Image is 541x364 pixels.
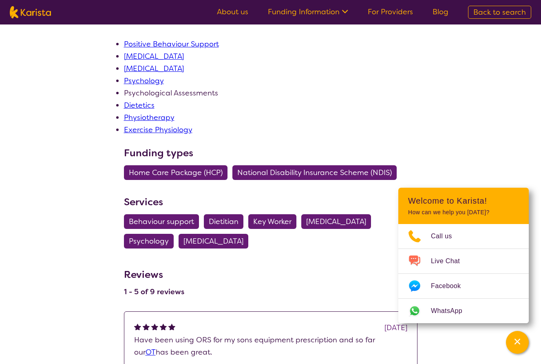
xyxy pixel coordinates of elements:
h3: Services [124,195,417,209]
span: WhatsApp [431,305,472,317]
span: National Disability Insurance Scheme (NDIS) [237,165,392,180]
a: [MEDICAL_DATA] [124,64,184,73]
span: Home Care Package (HCP) [129,165,223,180]
a: [MEDICAL_DATA] [179,236,253,246]
a: Key Worker [248,217,301,226]
img: fullstar [134,323,141,330]
h3: Funding types [124,146,417,160]
span: Live Chat [431,255,470,267]
span: Key Worker [253,214,291,229]
span: [MEDICAL_DATA] [306,214,366,229]
span: Call us [431,230,462,242]
a: Funding Information [268,7,348,17]
span: Back to search [473,7,526,17]
img: fullstar [168,323,175,330]
a: Home Care Package (HCP) [124,168,232,178]
p: Have been using ORS for my sons equipment prescription and so far our has been great. [134,334,407,358]
a: OT [146,347,156,357]
span: Facebook [431,280,470,292]
a: Psychology [124,236,179,246]
a: Web link opens in a new tab. [398,299,529,323]
a: Blog [433,7,448,17]
a: Behaviour support [124,217,204,226]
span: Dietitian [209,214,238,229]
div: [DATE] [384,322,407,334]
img: fullstar [160,323,167,330]
a: Physiotherapy [124,113,174,122]
li: Psychological Assessments [124,87,417,99]
img: fullstar [151,323,158,330]
h3: Reviews [124,263,184,282]
a: About us [217,7,248,17]
div: Channel Menu [398,188,529,323]
span: [MEDICAL_DATA] [183,234,243,249]
h4: 1 - 5 of 9 reviews [124,287,184,297]
h2: Welcome to Karista! [408,196,519,206]
p: How can we help you [DATE]? [408,209,519,216]
a: Psychology [124,76,164,86]
a: National Disability Insurance Scheme (NDIS) [232,168,402,178]
ul: Choose channel [398,224,529,323]
span: Behaviour support [129,214,194,229]
a: [MEDICAL_DATA] [301,217,376,226]
span: Psychology [129,234,169,249]
a: Positive Behaviour Support [124,39,219,49]
a: Back to search [468,6,531,19]
img: fullstar [143,323,150,330]
a: For Providers [368,7,413,17]
a: [MEDICAL_DATA] [124,51,184,61]
button: Channel Menu [506,331,529,354]
a: Exercise Physiology [124,125,192,135]
a: Dietitian [204,217,248,226]
a: Dietetics [124,100,155,110]
img: Karista logo [10,6,51,18]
